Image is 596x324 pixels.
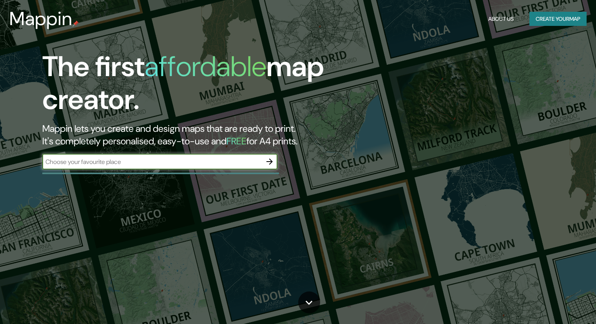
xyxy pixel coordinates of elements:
[42,122,341,147] h2: Mappin lets you create and design maps that are ready to print. It's completely personalised, eas...
[42,157,262,166] input: Choose your favourite place
[9,8,72,30] h3: Mappin
[485,12,517,26] button: About Us
[145,48,266,85] h1: affordable
[529,12,587,26] button: Create yourmap
[72,20,79,27] img: mappin-pin
[42,50,341,122] h1: The first map creator.
[226,135,246,147] h5: FREE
